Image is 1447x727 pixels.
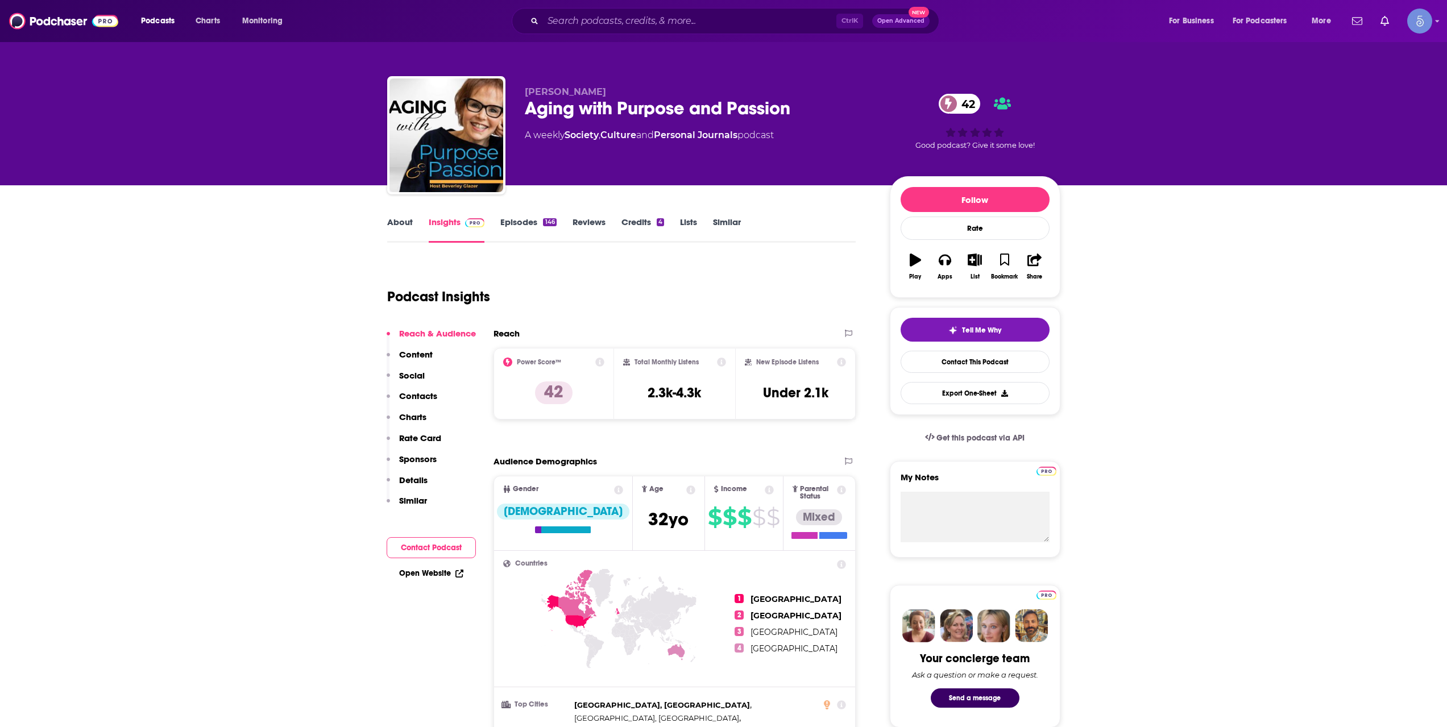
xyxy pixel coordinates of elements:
button: Details [387,475,428,496]
h2: Reach [494,328,520,339]
button: open menu [1304,12,1345,30]
span: , [574,712,741,725]
button: Reach & Audience [387,328,476,349]
h3: 2.3k-4.3k [648,384,701,401]
button: Open AdvancedNew [872,14,930,28]
p: Content [399,349,433,360]
button: Bookmark [990,246,1019,287]
a: Society [565,130,599,140]
span: Parental Status [800,485,835,500]
span: Logged in as Spiral5-G1 [1407,9,1432,34]
div: A weekly podcast [525,128,774,142]
span: Good podcast? Give it some love! [915,141,1035,149]
span: Podcasts [141,13,175,29]
span: Get this podcast via API [936,433,1025,443]
button: Rate Card [387,433,441,454]
button: Send a message [931,688,1019,708]
button: Follow [901,187,1050,212]
a: Pro website [1036,589,1056,600]
img: Jon Profile [1015,609,1048,642]
span: , [574,699,752,712]
span: More [1312,13,1331,29]
span: New [909,7,929,18]
button: Social [387,370,425,391]
a: Episodes146 [500,217,556,243]
a: Charts [188,12,227,30]
span: , [599,130,600,140]
span: Open Advanced [877,18,924,24]
span: 1 [735,594,744,603]
button: Show profile menu [1407,9,1432,34]
div: Share [1027,273,1042,280]
h2: Audience Demographics [494,456,597,467]
p: Details [399,475,428,485]
a: InsightsPodchaser Pro [429,217,485,243]
span: For Podcasters [1233,13,1287,29]
p: Charts [399,412,426,422]
span: $ [708,508,722,526]
a: Culture [600,130,636,140]
img: Podchaser Pro [1036,591,1056,600]
img: Sydney Profile [902,609,935,642]
button: Contact Podcast [387,537,476,558]
div: Mixed [796,509,842,525]
img: Aging with Purpose and Passion [389,78,503,192]
span: and [636,130,654,140]
div: List [971,273,980,280]
a: Credits4 [621,217,664,243]
img: Podchaser Pro [465,218,485,227]
button: open menu [133,12,189,30]
p: Reach & Audience [399,328,476,339]
span: For Business [1169,13,1214,29]
button: open menu [1225,12,1304,30]
span: $ [737,508,751,526]
span: [GEOGRAPHIC_DATA] [751,643,837,654]
span: Charts [196,13,220,29]
div: 4 [657,218,664,226]
div: [DEMOGRAPHIC_DATA] [497,504,629,520]
label: My Notes [901,472,1050,492]
span: Ctrl K [836,14,863,28]
p: 42 [535,381,573,404]
span: [GEOGRAPHIC_DATA] [751,627,837,637]
span: 2 [735,610,744,620]
div: Bookmark [991,273,1018,280]
span: $ [752,508,765,526]
a: Open Website [399,568,463,578]
a: Show notifications dropdown [1348,11,1367,31]
h2: Total Monthly Listens [635,358,699,366]
h2: Power Score™ [517,358,561,366]
button: Charts [387,412,426,433]
div: Rate [901,217,1050,240]
button: open menu [1161,12,1228,30]
a: Podchaser - Follow, Share and Rate Podcasts [9,10,118,32]
a: Similar [713,217,741,243]
span: [PERSON_NAME] [525,86,606,97]
button: List [960,246,989,287]
a: Reviews [573,217,606,243]
div: Your concierge team [920,651,1030,666]
span: [GEOGRAPHIC_DATA] [751,594,841,604]
span: Countries [515,560,548,567]
span: 4 [735,643,744,653]
button: Apps [930,246,960,287]
span: 3 [735,627,744,636]
button: Content [387,349,433,370]
img: Podchaser Pro [1036,467,1056,476]
button: open menu [234,12,297,30]
a: About [387,217,413,243]
a: Lists [680,217,697,243]
button: Similar [387,495,427,516]
img: User Profile [1407,9,1432,34]
a: 42 [939,94,981,114]
img: tell me why sparkle [948,326,957,335]
button: Export One-Sheet [901,382,1050,404]
button: Play [901,246,930,287]
p: Social [399,370,425,381]
a: Get this podcast via API [916,424,1034,452]
span: Tell Me Why [962,326,1001,335]
a: Contact This Podcast [901,351,1050,373]
span: 32 yo [648,508,689,530]
p: Contacts [399,390,437,401]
